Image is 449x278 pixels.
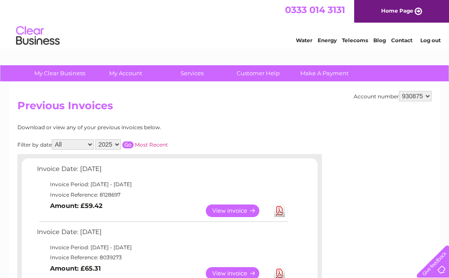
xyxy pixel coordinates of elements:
[35,163,289,179] td: Invoice Date: [DATE]
[35,252,289,263] td: Invoice Reference: 8039273
[222,65,294,81] a: Customer Help
[420,37,441,44] a: Log out
[288,65,360,81] a: Make A Payment
[156,65,228,81] a: Services
[285,4,345,15] a: 0333 014 3131
[354,91,432,101] div: Account number
[50,265,101,272] b: Amount: £65.31
[135,141,168,148] a: Most Recent
[17,139,246,150] div: Filter by date
[35,226,289,242] td: Invoice Date: [DATE]
[342,37,368,44] a: Telecoms
[20,5,431,42] div: Clear Business is a trading name of Verastar Limited (registered in [GEOGRAPHIC_DATA] No. 3667643...
[35,190,289,200] td: Invoice Reference: 8128697
[206,204,270,217] a: View
[391,37,412,44] a: Contact
[24,65,96,81] a: My Clear Business
[17,124,246,131] div: Download or view any of your previous invoices below.
[274,204,285,217] a: Download
[296,37,312,44] a: Water
[17,100,432,116] h2: Previous Invoices
[35,242,289,253] td: Invoice Period: [DATE] - [DATE]
[90,65,162,81] a: My Account
[373,37,386,44] a: Blog
[35,179,289,190] td: Invoice Period: [DATE] - [DATE]
[16,23,60,49] img: logo.png
[318,37,337,44] a: Energy
[50,202,103,210] b: Amount: £59.42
